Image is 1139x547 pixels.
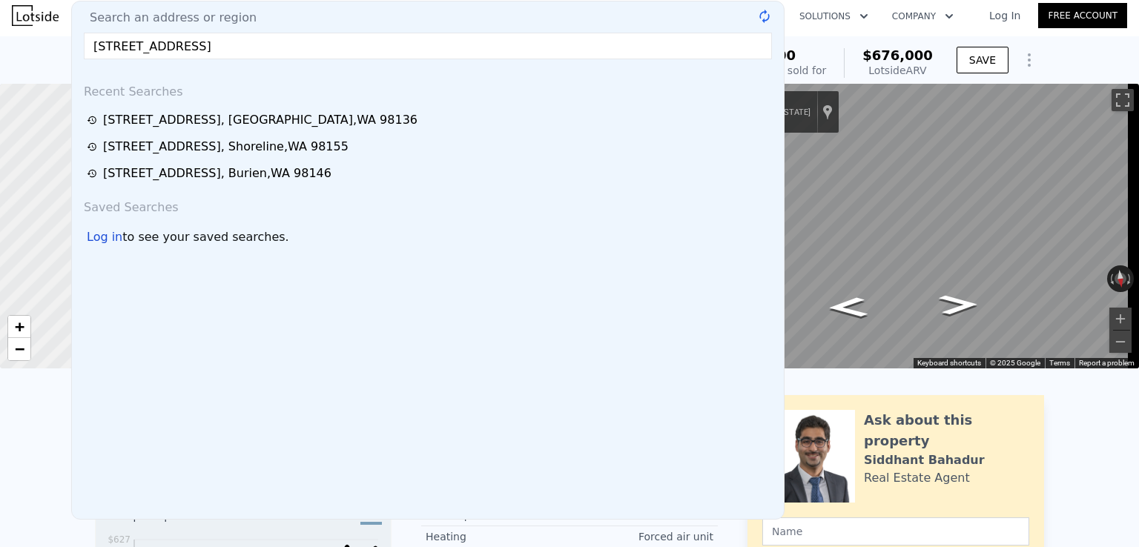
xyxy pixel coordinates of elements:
[971,8,1038,23] a: Log In
[1079,359,1135,367] a: Report a problem
[78,71,778,107] div: Recent Searches
[1049,359,1070,367] a: Terms (opens in new tab)
[8,338,30,360] a: Zoom out
[862,47,933,63] span: $676,000
[822,104,833,120] a: Show location on map
[569,529,713,544] div: Forced air unit
[922,290,996,319] path: Go West, SW Portland St
[864,451,985,469] div: Siddhant Bahadur
[917,358,981,368] button: Keyboard shortcuts
[87,138,773,156] a: [STREET_ADDRESS], Shoreline,WA 98155
[103,138,349,156] div: [STREET_ADDRESS] , Shoreline , WA 98155
[87,228,122,246] div: Log in
[762,517,1029,546] input: Name
[1014,45,1044,75] button: Show Options
[15,317,24,336] span: +
[990,359,1040,367] span: © 2025 Google
[1038,3,1127,28] a: Free Account
[788,3,880,30] button: Solutions
[122,228,288,246] span: to see your saved searches.
[103,165,331,182] div: [STREET_ADDRESS] , Burien , WA 98146
[1126,265,1135,292] button: Rotate clockwise
[880,3,965,30] button: Company
[864,410,1029,451] div: Ask about this property
[78,9,257,27] span: Search an address or region
[679,84,1139,368] div: Street View
[1109,331,1132,353] button: Zoom out
[78,187,778,222] div: Saved Searches
[1112,89,1134,111] button: Toggle fullscreen view
[957,47,1008,73] button: SAVE
[87,165,773,182] a: [STREET_ADDRESS], Burien,WA 98146
[679,84,1139,368] div: Map
[864,469,970,487] div: Real Estate Agent
[87,111,773,129] a: [STREET_ADDRESS], [GEOGRAPHIC_DATA],WA 98136
[103,111,417,129] div: [STREET_ADDRESS] , [GEOGRAPHIC_DATA] , WA 98136
[1109,308,1132,330] button: Zoom in
[105,508,243,532] div: Price per Square Foot
[15,339,24,358] span: −
[862,63,933,78] div: Lotside ARV
[1107,265,1115,292] button: Rotate counterclockwise
[12,5,59,26] img: Lotside
[811,293,884,322] path: Go East, SW Portland St
[1113,265,1127,293] button: Reset the view
[108,534,131,545] tspan: $627
[84,33,772,59] input: Enter an address, city, region, neighborhood or zip code
[426,529,569,544] div: Heating
[8,316,30,338] a: Zoom in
